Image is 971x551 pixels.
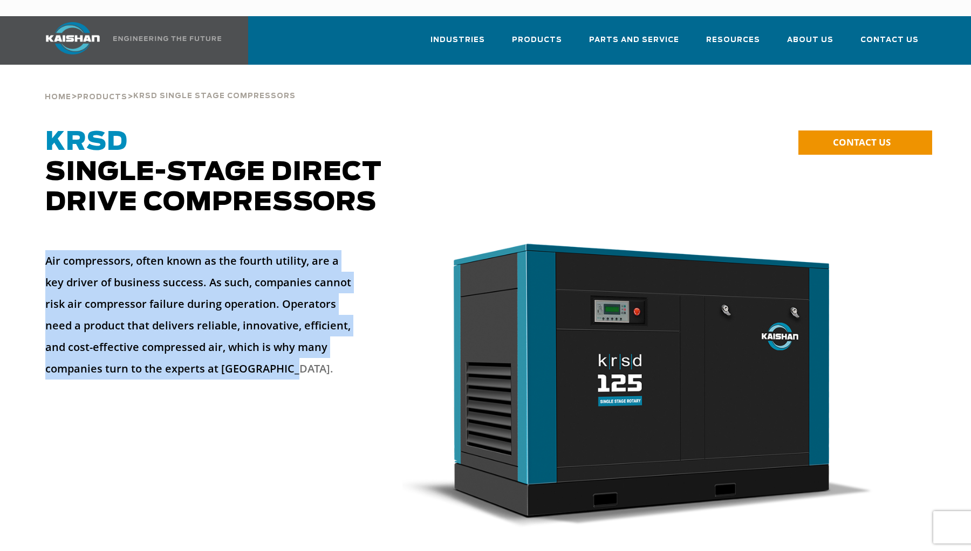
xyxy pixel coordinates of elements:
[113,36,221,41] img: Engineering the future
[798,130,932,155] a: CONTACT US
[402,239,873,527] img: krsd125
[77,94,127,101] span: Products
[860,26,919,63] a: Contact Us
[45,129,382,216] span: Single-Stage Direct Drive Compressors
[787,26,833,63] a: About Us
[32,16,223,65] a: Kaishan USA
[860,34,919,46] span: Contact Us
[706,26,760,63] a: Resources
[133,93,296,100] span: krsd single stage compressors
[430,26,485,63] a: Industries
[706,34,760,46] span: Resources
[512,26,562,63] a: Products
[45,65,296,106] div: > >
[512,34,562,46] span: Products
[833,136,891,148] span: CONTACT US
[45,94,71,101] span: Home
[32,22,113,54] img: kaishan logo
[787,34,833,46] span: About Us
[45,250,353,380] p: Air compressors, often known as the fourth utility, are a key driver of business success. As such...
[589,34,679,46] span: Parts and Service
[589,26,679,63] a: Parts and Service
[430,34,485,46] span: Industries
[45,92,71,101] a: Home
[77,92,127,101] a: Products
[45,129,128,155] span: KRSD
